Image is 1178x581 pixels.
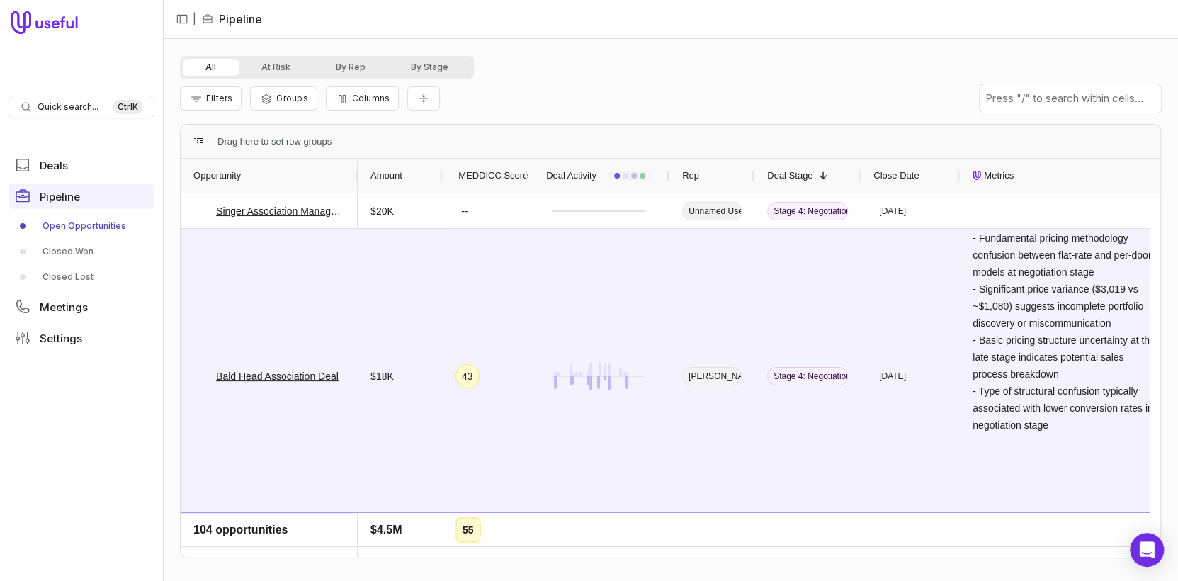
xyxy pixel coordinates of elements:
button: Collapse all rows [407,86,440,111]
div: Metrics [973,159,1160,193]
div: -- [455,200,473,222]
span: $20K [370,203,394,220]
span: Close Date [873,167,919,184]
div: 80 [455,529,480,553]
a: Settings [9,325,154,351]
span: Rep [682,167,699,184]
a: Closed Won [9,240,154,263]
button: All [183,59,239,76]
span: Stage 4: Negotiation [767,202,848,220]
time: [DATE] [879,536,906,547]
span: Amount [370,167,402,184]
span: $93K [370,533,394,550]
div: MEDDICC Score [455,159,515,193]
span: Unnamed User [682,202,742,220]
a: Closed Lost [9,266,154,288]
button: Group Pipeline [250,86,317,111]
span: Metrics [984,167,1014,184]
span: | [193,11,196,28]
a: Meetings [9,294,154,320]
a: Bald Head Association Deal [216,368,339,385]
span: Strong [979,536,1004,547]
span: [PERSON_NAME] [682,367,742,385]
span: MEDDICC Score [458,167,528,184]
span: Stage 4: Negotiation [767,532,848,551]
button: Collapse sidebar [171,9,193,30]
kbd: Ctrl K [113,100,142,114]
span: Deal Activity [546,167,596,184]
span: - Fundamental pricing methodology confusion between flat-rate and per-door models at negotiation ... [973,232,1160,431]
a: Open Opportunities [9,215,154,237]
button: By Stage [388,59,471,76]
span: [PERSON_NAME] [682,532,742,551]
span: Settings [40,333,82,344]
span: 4.0 [1008,534,1032,548]
span: Drag here to set row groups [217,133,332,150]
button: Filter Pipeline [180,86,242,111]
span: Deals [40,160,68,171]
div: Open Intercom Messenger [1130,533,1164,567]
span: Columns [352,93,390,103]
span: Stage 4: Negotiation [767,367,848,385]
div: 43 [455,364,480,388]
span: Deal Stage [767,167,812,184]
span: Quick search... [38,101,98,113]
span: Groups [276,93,307,103]
div: Pipeline submenu [9,215,154,288]
span: Filters [206,93,232,103]
span: Opportunity [193,167,241,184]
span: Meetings [40,302,88,312]
button: By Rep [313,59,388,76]
time: [DATE] [879,205,906,217]
span: Pipeline [40,191,80,202]
a: Deals [9,152,154,178]
a: Total Professional Association Management - New Deal [216,533,345,550]
a: Pipeline [9,184,154,209]
time: [DATE] [879,371,906,382]
a: Singer Association Management - New Deal [216,203,345,220]
button: Columns [326,86,399,111]
div: Row Groups [217,133,332,150]
input: Press "/" to search within cells... [980,84,1161,113]
span: $18K [370,368,394,385]
button: At Risk [239,59,313,76]
li: Pipeline [202,11,262,28]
